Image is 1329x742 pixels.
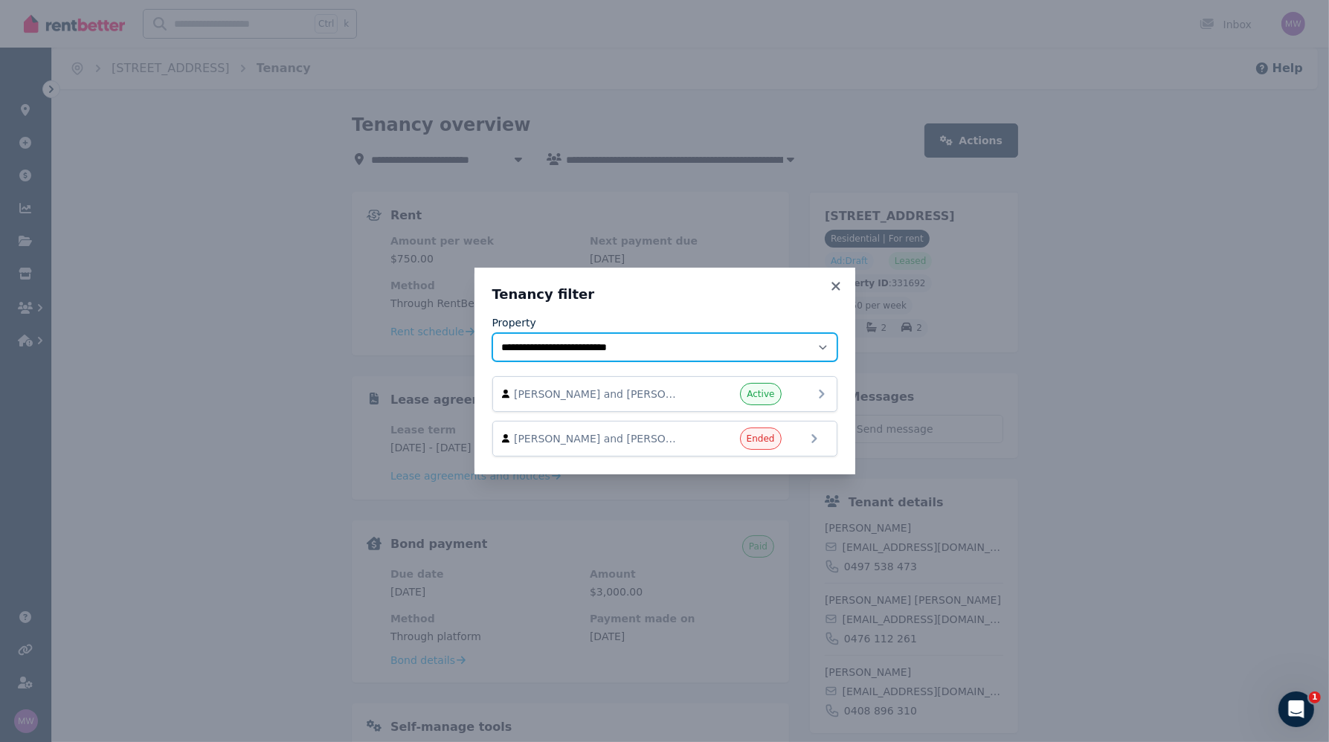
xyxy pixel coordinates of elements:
span: Active [747,388,774,400]
span: Ended [747,433,775,445]
iframe: Intercom live chat [1278,691,1314,727]
span: [PERSON_NAME] and [PERSON_NAME] [514,431,683,446]
h3: Tenancy filter [492,285,837,303]
label: Property [492,315,536,330]
span: 1 [1309,691,1321,703]
a: [PERSON_NAME] and [PERSON_NAME]Ended [492,421,837,457]
a: [PERSON_NAME] and [PERSON_NAME] Ya-[PERSON_NAME]Active [492,376,837,412]
span: [PERSON_NAME] and [PERSON_NAME] Ya-[PERSON_NAME] [514,387,683,401]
